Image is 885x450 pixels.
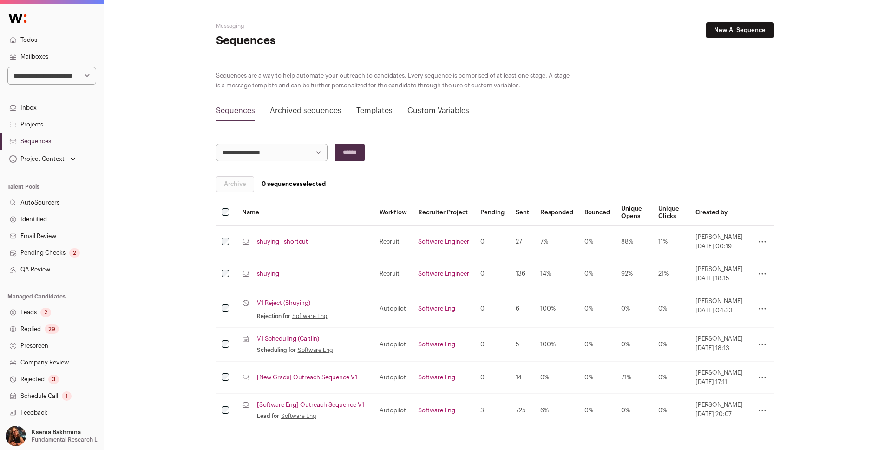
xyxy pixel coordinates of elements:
td: 7% [535,226,579,258]
td: 0% [653,328,690,362]
td: Autopilot [374,362,413,394]
th: Created by [690,199,750,226]
div: 29 [45,324,59,334]
h1: Sequences [216,33,402,48]
td: 21% [653,258,690,290]
td: 0% [653,394,690,428]
span: [DATE] 20:07 [695,410,745,418]
td: Autopilot [374,394,413,428]
a: Software Eng [298,346,333,354]
td: 0% [653,290,690,328]
td: 5 [510,328,535,362]
p: Fundamental Research Labs [32,436,107,443]
th: Workflow [374,199,413,226]
td: 14 [510,362,535,394]
span: Scheduling for [257,346,296,354]
td: 0 [475,258,510,290]
td: Recruit [374,226,413,258]
button: Open dropdown [4,426,100,446]
td: [PERSON_NAME] [690,258,750,290]
td: 0% [616,328,653,362]
td: 0% [653,362,690,394]
th: Recruiter Project [413,199,475,226]
td: Recruit [374,258,413,290]
a: Templates [356,107,393,114]
a: Software Engineer [418,271,469,277]
button: Open dropdown [7,152,78,165]
th: Pending [475,199,510,226]
td: [PERSON_NAME] [690,290,750,322]
td: 0% [616,290,653,328]
a: New AI Sequence [706,22,774,38]
a: Software Eng [418,407,455,413]
th: Sent [510,199,535,226]
div: Sequences are a way to help automate your outreach to candidates. Every sequence is comprised of ... [216,71,573,90]
img: 13968079-medium_jpg [6,426,26,446]
a: Software Engineer [418,238,469,245]
th: Unique Clicks [653,199,690,226]
th: Unique Opens [616,199,653,226]
td: 27 [510,226,535,258]
a: Sequences [216,107,255,114]
td: 136 [510,258,535,290]
td: 0% [616,394,653,428]
td: 0% [535,362,579,394]
p: Ksenia Bakhmina [32,429,81,436]
td: 88% [616,226,653,258]
span: 0 sequences [262,181,300,187]
td: Autopilot [374,328,413,362]
span: Lead for [257,412,279,420]
span: [DATE] 04:33 [695,307,745,314]
a: Software Eng [281,412,316,420]
td: Autopilot [374,290,413,328]
div: Project Context [7,155,65,163]
td: 0% [579,328,616,362]
div: 1 [62,391,72,401]
span: [DATE] 17:11 [695,378,745,386]
span: [DATE] 00:19 [695,243,745,250]
td: 0% [579,258,616,290]
th: Bounced [579,199,616,226]
td: [PERSON_NAME] [690,328,750,359]
a: shuying [257,270,279,278]
a: V1 Reject (Shuying) [257,299,310,307]
td: 0 [475,290,510,328]
td: 11% [653,226,690,258]
td: 0% [579,394,616,428]
a: shuying - shortcut [257,238,308,245]
td: 0% [579,290,616,328]
a: [New Grads] Outreach Sequence V1 [257,374,357,381]
img: Wellfound [4,9,32,28]
div: 2 [69,248,80,258]
th: Name [236,199,374,226]
td: 6% [535,394,579,428]
a: Software Eng [418,374,455,380]
td: 0% [579,226,616,258]
span: [DATE] 18:15 [695,275,745,282]
a: Software Eng [292,312,328,320]
th: Responded [535,199,579,226]
div: 3 [48,375,59,384]
td: [PERSON_NAME] [690,362,750,393]
a: Software Eng [418,305,455,311]
td: 100% [535,290,579,328]
a: [Software Eng] Outreach Sequence V1 [257,401,364,409]
td: 0 [475,328,510,362]
td: 3 [475,394,510,428]
td: 6 [510,290,535,328]
td: 14% [535,258,579,290]
a: Archived sequences [270,107,341,114]
div: 2 [40,308,51,317]
span: Rejection for [257,312,290,320]
span: [DATE] 18:13 [695,344,745,352]
a: Software Eng [418,341,455,347]
span: selected [262,180,326,188]
td: 0 [475,226,510,258]
td: [PERSON_NAME] [690,394,750,425]
h2: Messaging [216,22,402,30]
td: 0 [475,362,510,394]
a: V1 Scheduling (Caitlin) [257,335,319,343]
td: 92% [616,258,653,290]
td: 0% [579,362,616,394]
td: 71% [616,362,653,394]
